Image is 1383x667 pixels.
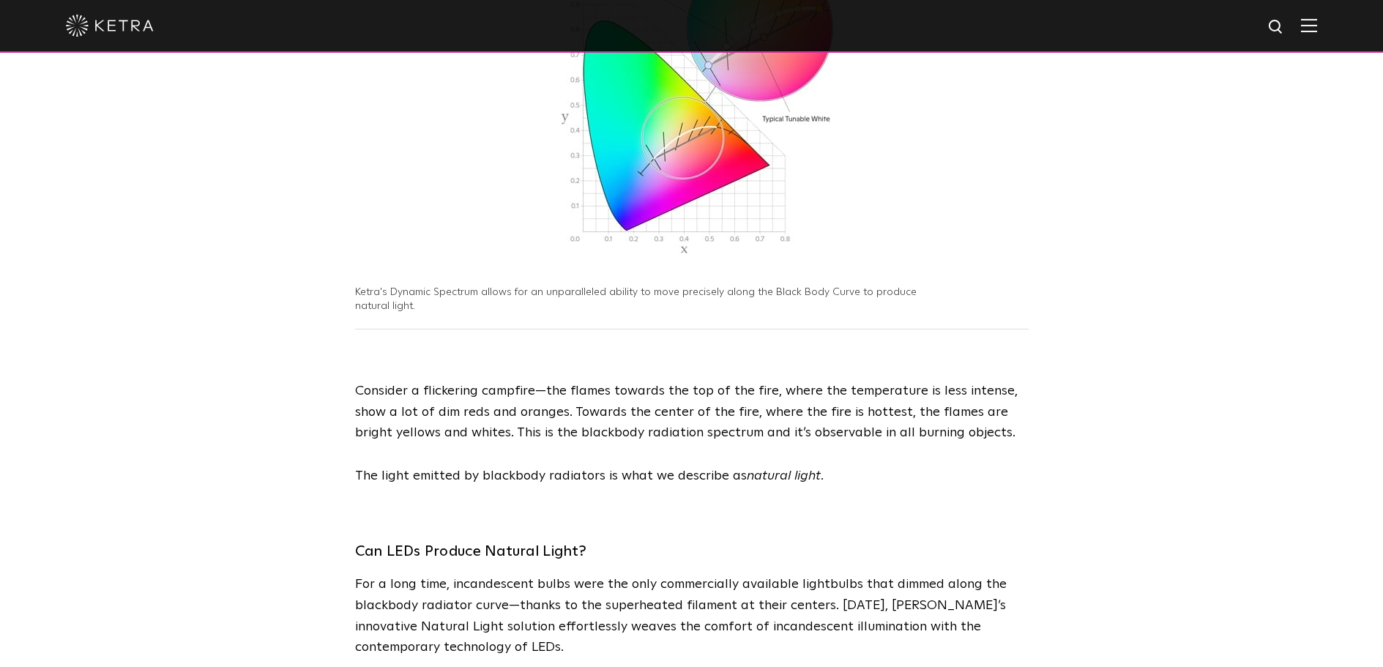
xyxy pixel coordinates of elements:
span: Ketra's Dynamic Spectrum allows for an unparalleled ability to move precisely along the Black Bod... [355,287,917,312]
img: search icon [1267,18,1286,37]
img: ketra-logo-2019-white [66,15,154,37]
img: Hamburger%20Nav.svg [1301,18,1317,32]
i: natural light [747,469,821,482]
p: Consider a flickering campfire—the flames towards the top of the fire, where the temperature is l... [355,381,1029,444]
p: The light emitted by blackbody radiators is what we describe as . [355,466,1029,487]
h3: Can LEDs Produce Natural Light? [355,538,1029,564]
p: For a long time, incandescent bulbs were the only commercially available lightbulbs that dimmed a... [355,574,1029,658]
